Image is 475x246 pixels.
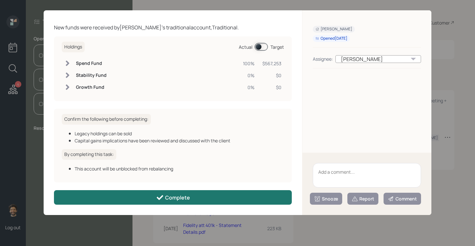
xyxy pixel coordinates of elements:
[310,193,342,205] button: Snooze
[384,193,421,205] button: Comment
[243,60,255,67] div: 100%
[76,85,107,90] h6: Growth Fund
[75,130,284,137] div: Legacy holdings can be sold
[76,61,107,66] h6: Spend Fund
[243,72,255,79] div: 0%
[262,84,281,91] div: $0
[315,26,352,32] div: [PERSON_NAME]
[75,137,284,144] div: Capital gains implications have been reviewed and discussed with the client
[75,165,284,172] div: This account will be unblocked from rebalancing
[262,60,281,67] div: $567,253
[270,44,284,50] div: Target
[62,42,85,52] h6: Holdings
[54,190,292,205] button: Complete
[388,196,417,202] div: Comment
[335,55,421,63] div: [PERSON_NAME]
[262,72,281,79] div: $0
[314,196,338,202] div: Snooze
[352,196,374,202] div: Report
[62,114,151,125] h6: Confirm the following before completing:
[347,193,378,205] button: Report
[76,73,107,78] h6: Stability Fund
[156,194,190,201] div: Complete
[54,24,292,31] div: New funds were received by [PERSON_NAME] 's traditional account, Traditional .
[239,44,252,50] div: Actual
[62,149,116,160] h6: By completing this task:
[315,36,347,41] div: Opened [DATE]
[243,84,255,91] div: 0%
[313,56,333,62] div: Assignee:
